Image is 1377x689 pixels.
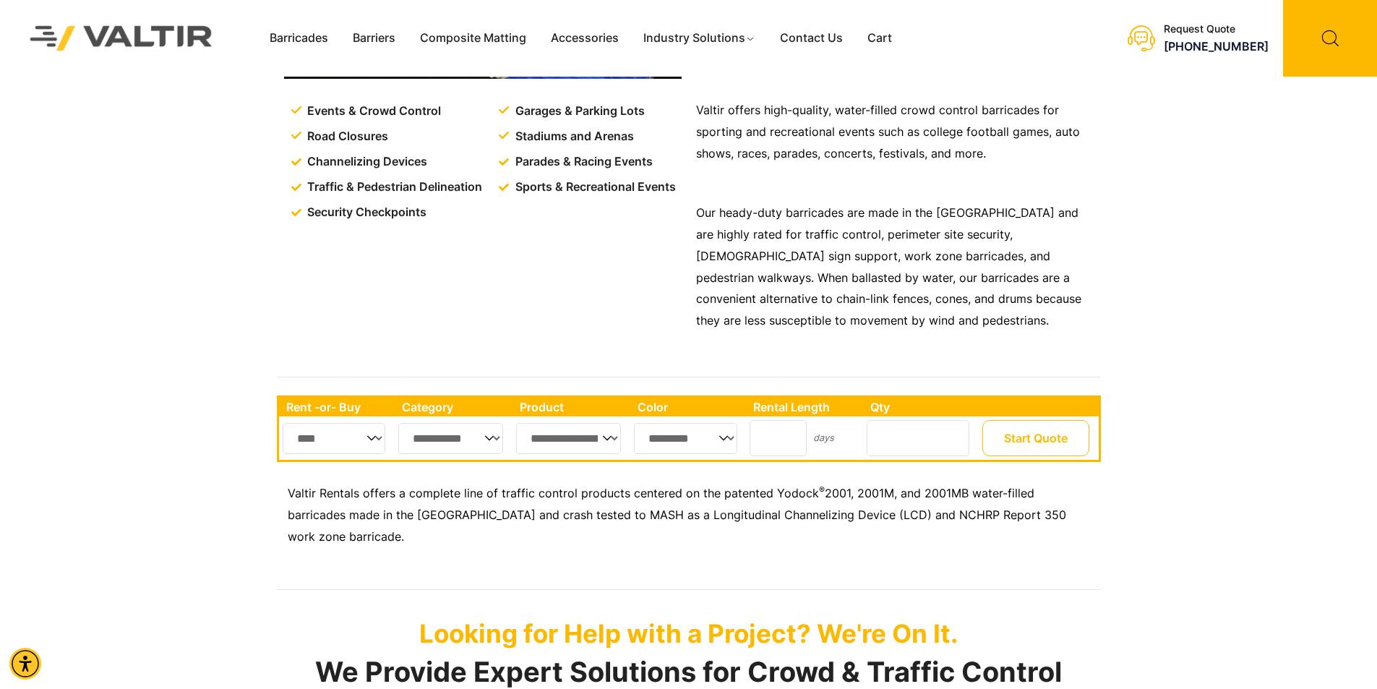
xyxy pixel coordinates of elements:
[512,151,653,173] span: Parades & Racing Events
[512,100,645,122] span: Garages & Parking Lots
[340,27,408,49] a: Barriers
[512,126,634,147] span: Stadiums and Arenas
[819,484,825,495] sup: ®
[746,398,863,416] th: Rental Length
[304,100,441,122] span: Events & Crowd Control
[283,423,386,454] select: Single select
[11,7,232,69] img: Valtir Rentals
[288,486,1066,544] span: 2001, 2001M, and 2001MB water-filled barricades made in the [GEOGRAPHIC_DATA] and crash tested to...
[516,423,621,454] select: Single select
[408,27,539,49] a: Composite Matting
[304,202,426,223] span: Security Checkpoints
[1164,39,1269,54] a: call (888) 496-3625
[863,398,978,416] th: Qty
[630,398,747,416] th: Color
[9,648,41,680] div: Accessibility Menu
[1164,23,1269,35] div: Request Quote
[304,176,482,198] span: Traffic & Pedestrian Delineation
[750,420,807,456] input: Number
[634,423,737,454] select: Single select
[398,423,504,454] select: Single select
[395,398,513,416] th: Category
[867,420,969,456] input: Number
[855,27,904,49] a: Cart
[304,151,427,173] span: Channelizing Devices
[631,27,768,49] a: Industry Solutions
[257,27,340,49] a: Barricades
[512,398,630,416] th: Product
[512,176,676,198] span: Sports & Recreational Events
[539,27,631,49] a: Accessories
[304,126,388,147] span: Road Closures
[277,618,1101,649] p: Looking for Help with a Project? We're On It.
[696,100,1094,165] p: Valtir offers high-quality, water-filled crowd control barricades for sporting and recreational e...
[696,202,1094,333] p: Our heady-duty barricades are made in the [GEOGRAPHIC_DATA] and are highly rated for traffic cont...
[279,398,395,416] th: Rent -or- Buy
[813,432,834,443] small: days
[982,420,1089,456] button: Start Quote
[288,486,819,500] span: Valtir Rentals offers a complete line of traffic control products centered on the patented Yodock
[768,27,855,49] a: Contact Us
